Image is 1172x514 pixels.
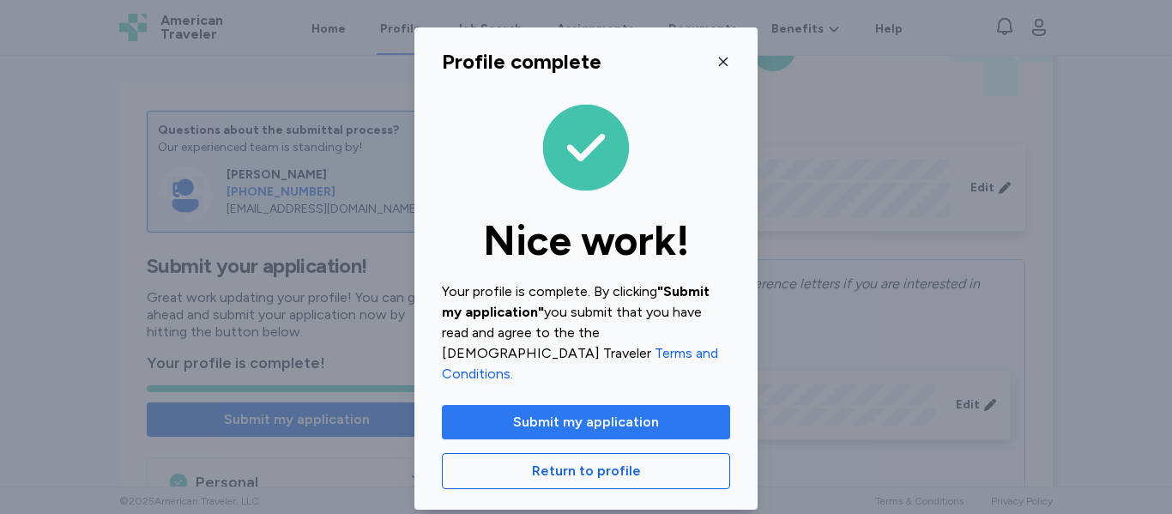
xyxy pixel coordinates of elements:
[513,412,659,432] span: Submit my application
[442,281,730,384] div: Your profile is complete. By clicking you submit that you have read and agree to the the [DEMOGRA...
[442,48,601,76] div: Profile complete
[442,453,730,489] button: Return to profile
[442,405,730,439] button: Submit my application
[532,461,641,481] span: Return to profile
[442,220,730,261] div: Nice work!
